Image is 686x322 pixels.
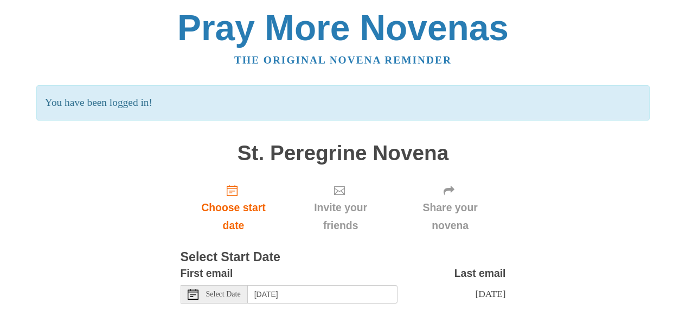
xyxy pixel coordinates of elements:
span: Share your novena [406,199,495,235]
span: Select Date [206,291,241,298]
a: Pray More Novenas [177,8,509,48]
p: You have been logged in! [36,85,650,121]
label: Last email [454,264,506,282]
h3: Select Start Date [181,250,506,264]
span: Choose start date [191,199,276,235]
div: Click "Next" to confirm your start date first. [286,175,394,240]
label: First email [181,264,233,282]
a: The original novena reminder [234,54,452,66]
a: Choose start date [181,175,287,240]
h1: St. Peregrine Novena [181,142,506,165]
span: Invite your friends [297,199,383,235]
div: Click "Next" to confirm your start date first. [395,175,506,240]
span: [DATE] [475,288,505,299]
